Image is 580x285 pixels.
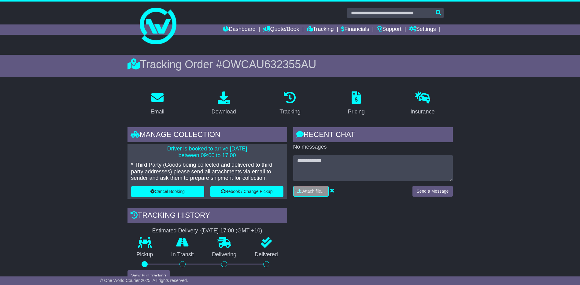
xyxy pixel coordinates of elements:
p: Driver is booked to arrive [DATE] between 09:00 to 17:00 [131,146,283,159]
a: Financials [341,24,369,35]
a: Settings [409,24,436,35]
span: © One World Courier 2025. All rights reserved. [100,278,188,283]
p: Pickup [127,251,162,258]
a: Tracking [307,24,334,35]
a: Insurance [407,89,439,118]
span: OWCAU632355AU [222,58,316,71]
div: Tracking [279,108,300,116]
p: Delivered [246,251,287,258]
button: Cancel Booking [131,186,204,197]
p: No messages [293,144,453,150]
div: Pricing [348,108,365,116]
a: Tracking [275,89,304,118]
button: View Full Tracking [127,270,170,281]
a: Dashboard [223,24,256,35]
p: In Transit [162,251,203,258]
div: Tracking Order # [127,58,453,71]
a: Pricing [344,89,369,118]
button: Rebook / Change Pickup [210,186,283,197]
div: RECENT CHAT [293,127,453,144]
p: * Third Party (Goods being collected and delivered to third party addresses) please send all atta... [131,162,283,182]
div: Download [212,108,236,116]
a: Quote/Book [263,24,299,35]
a: Download [208,89,240,118]
div: Email [150,108,164,116]
div: [DATE] 17:00 (GMT +10) [201,228,262,234]
a: Support [377,24,401,35]
div: Estimated Delivery - [127,228,287,234]
button: Send a Message [412,186,453,197]
a: Email [146,89,168,118]
div: Manage collection [127,127,287,144]
div: Insurance [411,108,435,116]
p: Delivering [203,251,246,258]
div: Tracking history [127,208,287,224]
